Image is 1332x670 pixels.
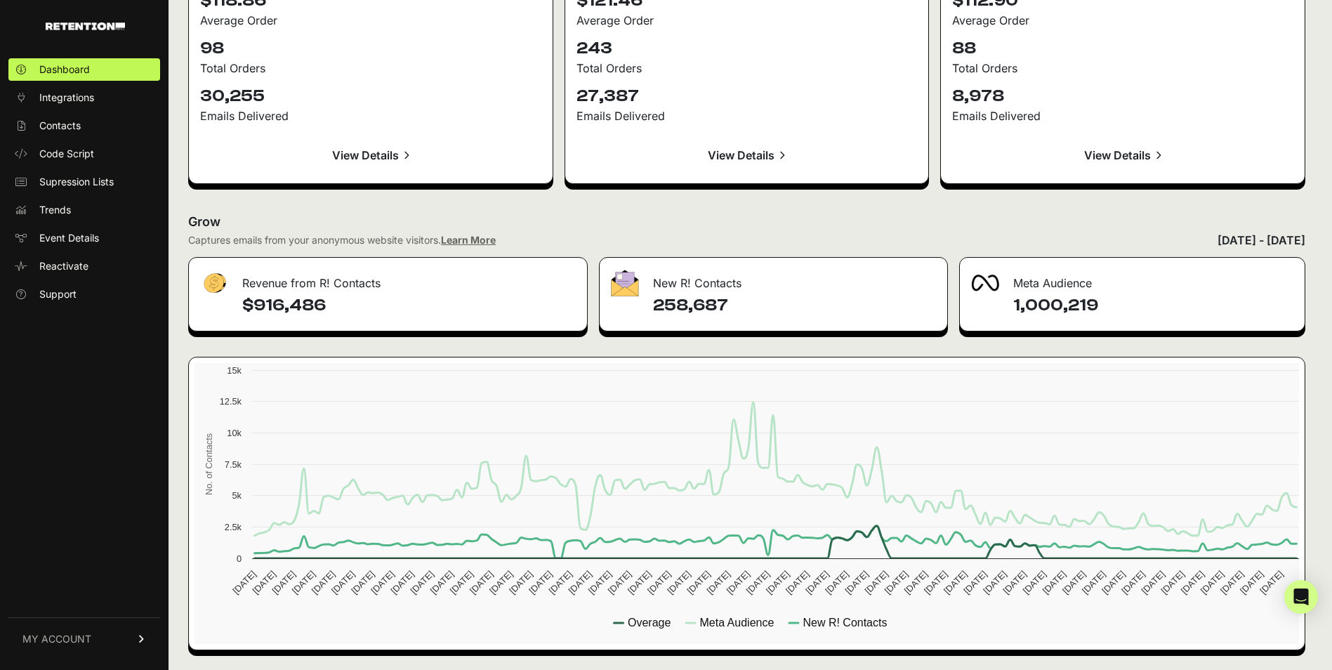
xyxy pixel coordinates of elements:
[468,569,495,596] text: [DATE]
[699,617,774,629] text: Meta Audience
[39,175,114,189] span: Supression Lists
[39,259,88,273] span: Reactivate
[952,12,1293,29] div: Average Order
[225,459,242,470] text: 7.5k
[1159,569,1187,596] text: [DATE]
[8,114,160,137] a: Contacts
[606,569,633,596] text: [DATE]
[220,396,242,407] text: 12.5k
[8,199,160,221] a: Trends
[46,22,125,30] img: Retention.com
[576,60,918,77] div: Total Orders
[645,569,673,596] text: [DATE]
[567,569,594,596] text: [DATE]
[1013,294,1293,317] h4: 1,000,219
[961,569,989,596] text: [DATE]
[902,569,930,596] text: [DATE]
[290,569,317,596] text: [DATE]
[204,433,214,495] text: No. of Contacts
[1139,569,1166,596] text: [DATE]
[600,258,948,300] div: New R! Contacts
[576,85,918,107] p: 27,387
[8,86,160,109] a: Integrations
[952,107,1293,124] div: Emails Delivered
[942,569,969,596] text: [DATE]
[329,569,357,596] text: [DATE]
[369,569,396,596] text: [DATE]
[8,171,160,193] a: Supression Lists
[764,569,791,596] text: [DATE]
[441,234,496,246] a: Learn More
[1119,569,1147,596] text: [DATE]
[784,569,811,596] text: [DATE]
[803,569,831,596] text: [DATE]
[863,569,890,596] text: [DATE]
[626,569,653,596] text: [DATE]
[487,569,515,596] text: [DATE]
[448,569,475,596] text: [DATE]
[981,569,1008,596] text: [DATE]
[39,91,94,105] span: Integrations
[200,270,228,297] img: fa-dollar-13500eef13a19c4ab2b9ed9ad552e47b0d9fc28b02b83b90ba0e00f96d6372e9.png
[971,275,999,291] img: fa-meta-2f981b61bb99beabf952f7030308934f19ce035c18b003e963880cc3fabeebb7.png
[189,258,587,300] div: Revenue from R! Contacts
[39,63,90,77] span: Dashboard
[725,569,752,596] text: [DATE]
[200,37,541,60] p: 98
[576,138,918,172] a: View Details
[628,617,671,629] text: Overage
[1179,569,1206,596] text: [DATE]
[1060,569,1088,596] text: [DATE]
[1238,569,1265,596] text: [DATE]
[1218,232,1305,249] div: [DATE] - [DATE]
[39,231,99,245] span: Event Details
[823,569,850,596] text: [DATE]
[8,58,160,81] a: Dashboard
[428,569,456,596] text: [DATE]
[705,569,732,596] text: [DATE]
[952,60,1293,77] div: Total Orders
[1100,569,1127,596] text: [DATE]
[349,569,376,596] text: [DATE]
[188,233,496,247] div: Captures emails from your anonymous website visitors.
[237,553,242,564] text: 0
[1001,569,1029,596] text: [DATE]
[200,12,541,29] div: Average Order
[200,60,541,77] div: Total Orders
[200,107,541,124] div: Emails Delivered
[576,107,918,124] div: Emails Delivered
[8,255,160,277] a: Reactivate
[200,138,541,172] a: View Details
[8,283,160,306] a: Support
[232,490,242,501] text: 5k
[227,428,242,438] text: 10k
[230,569,258,596] text: [DATE]
[39,119,81,133] span: Contacts
[39,287,77,301] span: Support
[507,569,534,596] text: [DATE]
[388,569,416,596] text: [DATE]
[922,569,949,596] text: [DATE]
[952,138,1293,172] a: View Details
[227,365,242,376] text: 15k
[1258,569,1285,596] text: [DATE]
[586,569,614,596] text: [DATE]
[803,617,887,629] text: New R! Contacts
[843,569,870,596] text: [DATE]
[960,258,1305,300] div: Meta Audience
[242,294,576,317] h4: $916,486
[225,522,242,532] text: 2.5k
[685,569,712,596] text: [DATE]
[653,294,937,317] h4: 258,687
[1041,569,1068,596] text: [DATE]
[8,617,160,660] a: MY ACCOUNT
[270,569,298,596] text: [DATE]
[310,569,337,596] text: [DATE]
[546,569,574,596] text: [DATE]
[665,569,692,596] text: [DATE]
[611,270,639,296] img: fa-envelope-19ae18322b30453b285274b1b8af3d052b27d846a4fbe8435d1a52b978f639a2.png
[1284,580,1318,614] div: Open Intercom Messenger
[952,85,1293,107] p: 8,978
[409,569,436,596] text: [DATE]
[576,12,918,29] div: Average Order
